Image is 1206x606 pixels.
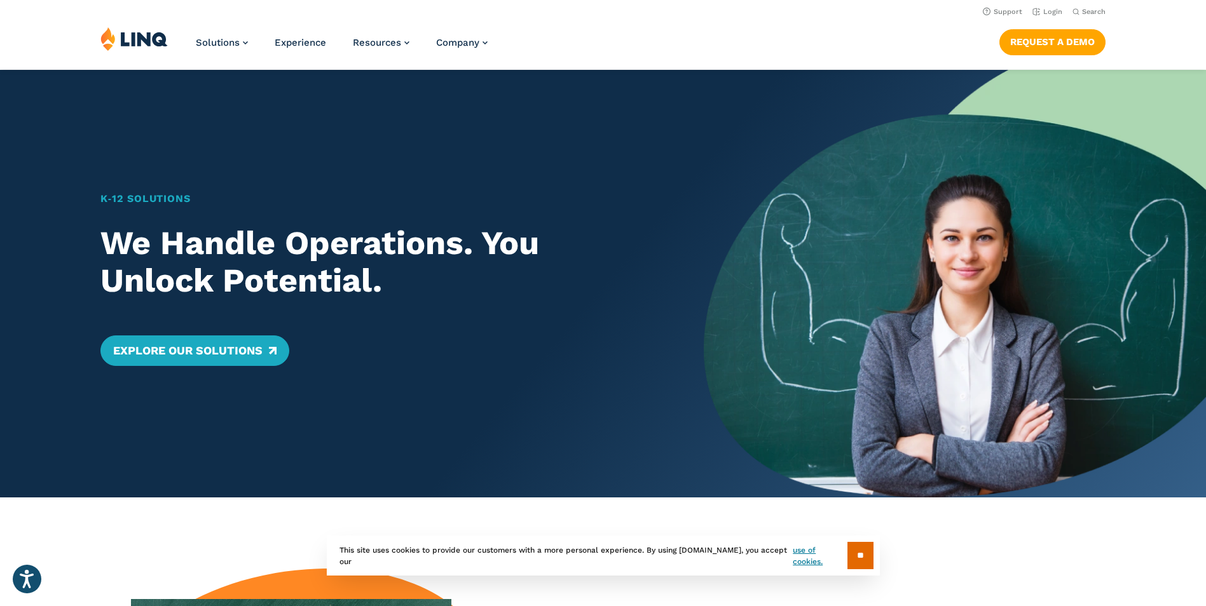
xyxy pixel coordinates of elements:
[436,37,479,48] span: Company
[436,37,488,48] a: Company
[983,8,1022,16] a: Support
[196,27,488,69] nav: Primary Navigation
[196,37,240,48] span: Solutions
[327,535,880,576] div: This site uses cookies to provide our customers with a more personal experience. By using [DOMAIN...
[100,191,654,206] h1: K‑12 Solutions
[100,335,289,366] a: Explore Our Solutions
[999,27,1106,55] nav: Button Navigation
[100,27,168,51] img: LINQ | K‑12 Software
[999,29,1106,55] a: Request a Demo
[196,37,248,48] a: Solutions
[100,224,654,300] h2: We Handle Operations. You Unlock Potential.
[353,37,409,48] a: Resources
[275,37,326,48] a: Experience
[793,544,847,567] a: use of cookies.
[353,37,401,48] span: Resources
[1032,8,1062,16] a: Login
[1082,8,1106,16] span: Search
[704,70,1206,497] img: Home Banner
[1072,7,1106,17] button: Open Search Bar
